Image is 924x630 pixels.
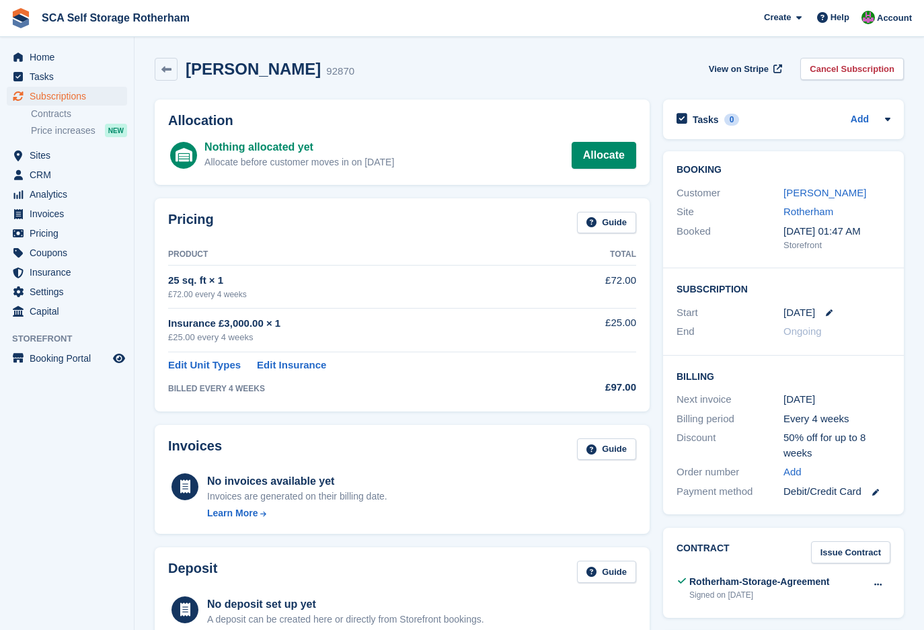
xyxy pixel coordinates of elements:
[677,430,783,461] div: Discount
[7,48,127,67] a: menu
[30,349,110,368] span: Booking Portal
[207,489,387,504] div: Invoices are generated on their billing date.
[168,212,214,234] h2: Pricing
[30,282,110,301] span: Settings
[186,60,321,78] h2: [PERSON_NAME]
[31,108,127,120] a: Contracts
[168,358,241,373] a: Edit Unit Types
[7,87,127,106] a: menu
[7,302,127,321] a: menu
[207,473,387,489] div: No invoices available yet
[677,411,783,427] div: Billing period
[577,438,636,461] a: Guide
[207,596,484,613] div: No deposit set up yet
[30,67,110,86] span: Tasks
[703,58,785,80] a: View on Stripe
[689,589,829,601] div: Signed on [DATE]
[168,316,560,331] div: Insurance £3,000.00 × 1
[724,114,740,126] div: 0
[764,11,791,24] span: Create
[783,392,890,407] div: [DATE]
[257,358,326,373] a: Edit Insurance
[36,7,195,29] a: SCA Self Storage Rotherham
[689,575,829,589] div: Rotherham-Storage-Agreement
[207,506,387,520] a: Learn More
[783,430,890,461] div: 50% off for up to 8 weeks
[577,212,636,234] a: Guide
[783,224,890,239] div: [DATE] 01:47 AM
[12,332,134,346] span: Storefront
[783,187,866,198] a: [PERSON_NAME]
[30,185,110,204] span: Analytics
[560,244,636,266] th: Total
[783,206,833,217] a: Rotherham
[783,465,802,480] a: Add
[30,204,110,223] span: Invoices
[783,239,890,252] div: Storefront
[207,613,484,627] p: A deposit can be created here or directly from Storefront bookings.
[677,484,783,500] div: Payment method
[560,308,636,352] td: £25.00
[677,369,890,383] h2: Billing
[31,124,95,137] span: Price increases
[677,186,783,201] div: Customer
[30,48,110,67] span: Home
[677,392,783,407] div: Next invoice
[30,302,110,321] span: Capital
[168,244,560,266] th: Product
[168,288,560,301] div: £72.00 every 4 weeks
[560,380,636,395] div: £97.00
[693,114,719,126] h2: Tasks
[677,541,730,563] h2: Contract
[7,165,127,184] a: menu
[851,112,869,128] a: Add
[677,224,783,252] div: Booked
[30,87,110,106] span: Subscriptions
[7,349,127,368] a: menu
[168,273,560,288] div: 25 sq. ft × 1
[111,350,127,366] a: Preview store
[783,305,815,321] time: 2025-08-16 23:00:00 UTC
[677,204,783,220] div: Site
[168,438,222,461] h2: Invoices
[7,243,127,262] a: menu
[560,266,636,308] td: £72.00
[7,263,127,282] a: menu
[7,224,127,243] a: menu
[877,11,912,25] span: Account
[326,64,354,79] div: 92870
[168,383,560,395] div: BILLED EVERY 4 WEEKS
[831,11,849,24] span: Help
[677,465,783,480] div: Order number
[800,58,904,80] a: Cancel Subscription
[811,541,890,563] a: Issue Contract
[677,282,890,295] h2: Subscription
[861,11,875,24] img: Sarah Race
[30,146,110,165] span: Sites
[204,155,394,169] div: Allocate before customer moves in on [DATE]
[31,123,127,138] a: Price increases NEW
[783,411,890,427] div: Every 4 weeks
[105,124,127,137] div: NEW
[783,325,822,337] span: Ongoing
[30,263,110,282] span: Insurance
[207,506,258,520] div: Learn More
[168,331,560,344] div: £25.00 every 4 weeks
[577,561,636,583] a: Guide
[7,146,127,165] a: menu
[11,8,31,28] img: stora-icon-8386f47178a22dfd0bd8f6a31ec36ba5ce8667c1dd55bd0f319d3a0aa187defe.svg
[168,113,636,128] h2: Allocation
[677,324,783,340] div: End
[7,204,127,223] a: menu
[204,139,394,155] div: Nothing allocated yet
[677,165,890,175] h2: Booking
[677,305,783,321] div: Start
[783,484,890,500] div: Debit/Credit Card
[30,243,110,262] span: Coupons
[7,282,127,301] a: menu
[7,185,127,204] a: menu
[7,67,127,86] a: menu
[30,165,110,184] span: CRM
[168,561,217,583] h2: Deposit
[30,224,110,243] span: Pricing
